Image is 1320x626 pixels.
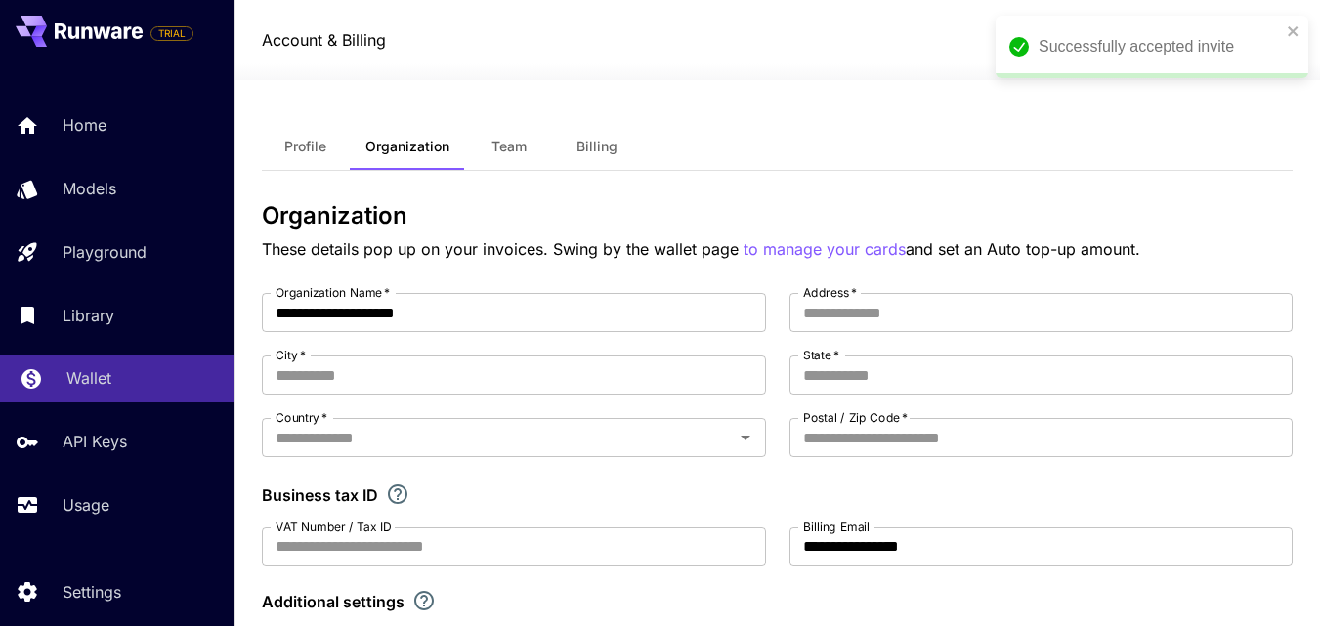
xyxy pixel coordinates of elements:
div: Successfully accepted invite [1039,35,1281,59]
svg: Explore additional customization settings [412,589,436,612]
p: Models [63,177,116,200]
label: Address [803,284,857,301]
p: Wallet [66,366,111,390]
p: Usage [63,493,109,517]
label: City [276,347,306,363]
p: Home [63,113,106,137]
h3: Organization [262,202,1293,230]
span: These details pop up on your invoices. Swing by the wallet page [262,239,744,259]
span: Profile [284,138,326,155]
button: close [1287,23,1300,39]
span: Add your payment card to enable full platform functionality. [150,21,193,45]
p: Additional settings [262,590,405,613]
p: Business tax ID [262,483,378,507]
p: API Keys [63,430,127,453]
button: to manage your cards [744,237,906,262]
nav: breadcrumb [262,28,386,52]
p: Playground [63,240,147,264]
p: Library [63,304,114,327]
span: Team [491,138,527,155]
label: State [803,347,839,363]
button: Open [732,424,759,451]
label: Country [276,409,327,426]
svg: If you are a business tax registrant, please enter your business tax ID here. [386,482,409,506]
span: Organization [365,138,449,155]
label: Postal / Zip Code [803,409,908,426]
label: VAT Number / Tax ID [276,519,392,535]
label: Organization Name [276,284,390,301]
span: Billing [576,138,617,155]
span: TRIAL [151,26,192,41]
p: Settings [63,580,121,604]
a: Account & Billing [262,28,386,52]
span: and set an Auto top-up amount. [906,239,1140,259]
label: Billing Email [803,519,870,535]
